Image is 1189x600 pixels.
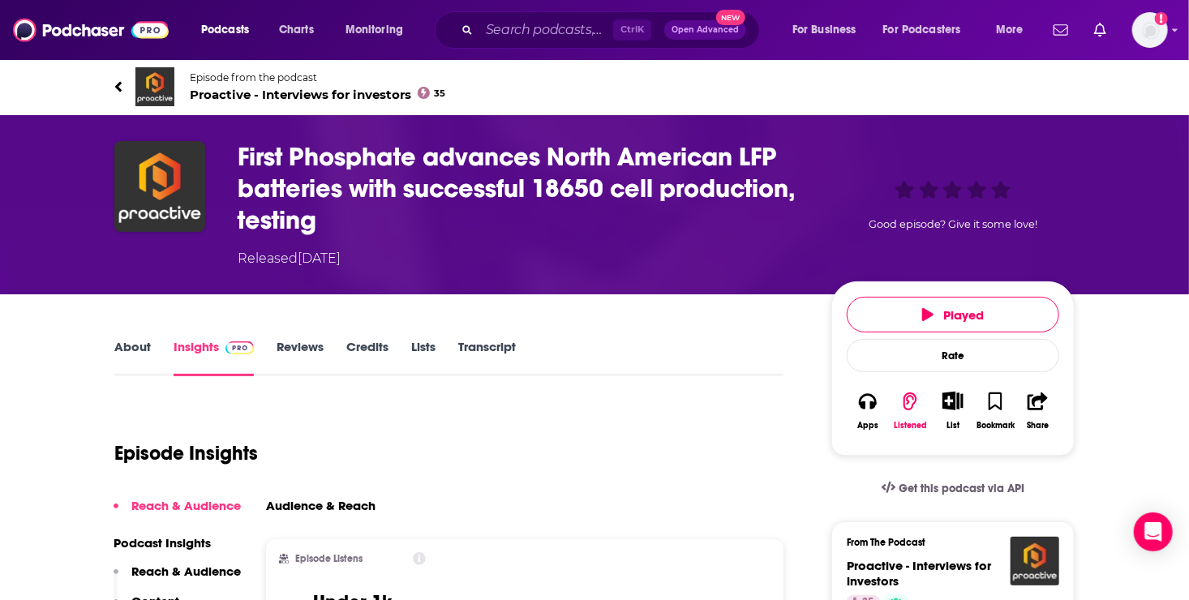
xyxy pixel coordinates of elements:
button: Open AdvancedNew [664,20,746,40]
span: New [716,10,745,25]
h2: Episode Listens [295,553,363,564]
a: Credits [346,339,388,376]
span: Proactive - Interviews for investors [190,87,446,102]
p: Podcast Insights [114,535,241,551]
button: open menu [334,17,424,43]
a: Charts [268,17,324,43]
button: Share [1017,381,1059,440]
div: Bookmark [977,421,1015,431]
h3: From The Podcast [847,537,1046,548]
span: 35 [435,90,446,97]
span: Episode from the podcast [190,71,446,84]
span: For Business [792,19,856,41]
span: For Podcasters [883,19,961,41]
p: Reach & Audience [131,498,241,513]
span: More [996,19,1024,41]
input: Search podcasts, credits, & more... [479,17,613,43]
button: Reach & Audience [114,564,241,594]
span: Played [922,307,984,323]
p: Reach & Audience [131,564,241,579]
div: Share [1027,421,1049,431]
span: Get this podcast via API [899,482,1024,495]
span: Monitoring [346,19,403,41]
button: Show More Button [936,392,969,409]
div: Apps [857,421,878,431]
button: open menu [190,17,270,43]
svg: Add a profile image [1155,12,1168,25]
span: Good episode? Give it some love! [869,218,1037,230]
a: About [114,339,151,376]
img: Proactive - Interviews for investors [135,67,174,106]
h3: Audience & Reach [266,498,376,513]
button: Show profile menu [1132,12,1168,48]
a: Reviews [277,339,324,376]
div: Open Intercom Messenger [1134,512,1173,551]
div: List [946,420,959,431]
a: Transcript [458,339,516,376]
button: Reach & Audience [114,498,241,528]
a: Lists [411,339,436,376]
button: open menu [781,17,877,43]
h1: Episode Insights [114,441,258,465]
span: Charts [279,19,314,41]
div: Search podcasts, credits, & more... [450,11,775,49]
span: Ctrl K [613,19,651,41]
a: Show notifications dropdown [1047,16,1075,44]
div: Released [DATE] [238,249,341,268]
img: Podchaser Pro [225,341,254,354]
img: Podchaser - Follow, Share and Rate Podcasts [13,15,169,45]
button: Bookmark [974,381,1016,440]
a: InsightsPodchaser Pro [174,339,254,376]
img: Proactive - Interviews for investors [1011,537,1059,585]
h3: First Phosphate advances North American LFP batteries with successful 18650 cell production, testing [238,141,805,236]
div: Rate [847,339,1059,372]
span: Logged in as roneledotsonRAD [1132,12,1168,48]
button: open menu [873,17,985,43]
a: Get this podcast via API [869,469,1037,508]
button: Apps [847,381,889,440]
img: First Phosphate advances North American LFP batteries with successful 18650 cell production, testing [114,141,205,232]
button: Listened [889,381,931,440]
div: Listened [894,421,927,431]
div: Show More ButtonList [932,381,974,440]
span: Open Advanced [672,26,739,34]
img: User Profile [1132,12,1168,48]
a: Proactive - Interviews for investors [847,558,991,589]
a: Show notifications dropdown [1088,16,1113,44]
span: Podcasts [201,19,249,41]
button: Played [847,297,1059,332]
a: Proactive - Interviews for investorsEpisode from the podcastProactive - Interviews for investors35 [114,67,1075,106]
button: open menu [985,17,1044,43]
